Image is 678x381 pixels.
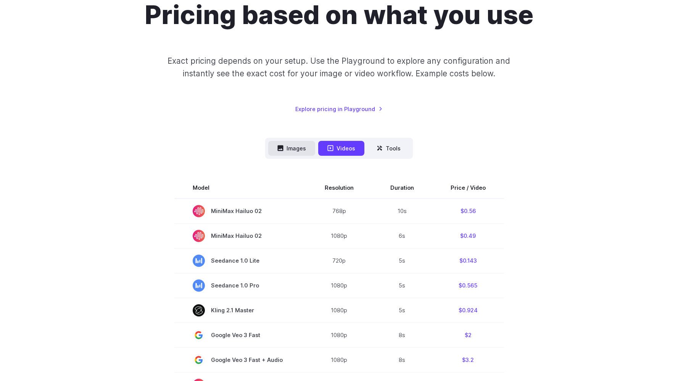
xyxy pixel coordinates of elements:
th: Model [174,177,306,199]
button: Tools [367,141,410,156]
td: $0.924 [432,298,504,323]
button: Videos [318,141,364,156]
td: $3.2 [432,347,504,372]
td: 1080p [306,323,372,347]
a: Explore pricing in Playground [295,105,383,113]
p: Exact pricing depends on your setup. Use the Playground to explore any configuration and instantl... [153,55,525,80]
span: MiniMax Hailuo 02 [193,205,288,217]
td: 6s [372,223,432,248]
td: 1080p [306,273,372,298]
span: Kling 2.1 Master [193,304,288,316]
td: 8s [372,347,432,372]
td: 5s [372,273,432,298]
td: $0.143 [432,248,504,273]
td: 5s [372,248,432,273]
button: Images [268,141,315,156]
span: Google Veo 3 Fast + Audio [193,354,288,366]
td: 720p [306,248,372,273]
th: Resolution [306,177,372,199]
th: Duration [372,177,432,199]
td: 5s [372,298,432,323]
td: 768p [306,199,372,224]
td: $0.49 [432,223,504,248]
td: 1080p [306,298,372,323]
th: Price / Video [432,177,504,199]
td: $0.565 [432,273,504,298]
td: 1080p [306,223,372,248]
span: Seedance 1.0 Pro [193,279,288,292]
td: $2 [432,323,504,347]
span: MiniMax Hailuo 02 [193,230,288,242]
td: $0.56 [432,199,504,224]
td: 10s [372,199,432,224]
td: 8s [372,323,432,347]
span: Seedance 1.0 Lite [193,255,288,267]
span: Google Veo 3 Fast [193,329,288,341]
td: 1080p [306,347,372,372]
